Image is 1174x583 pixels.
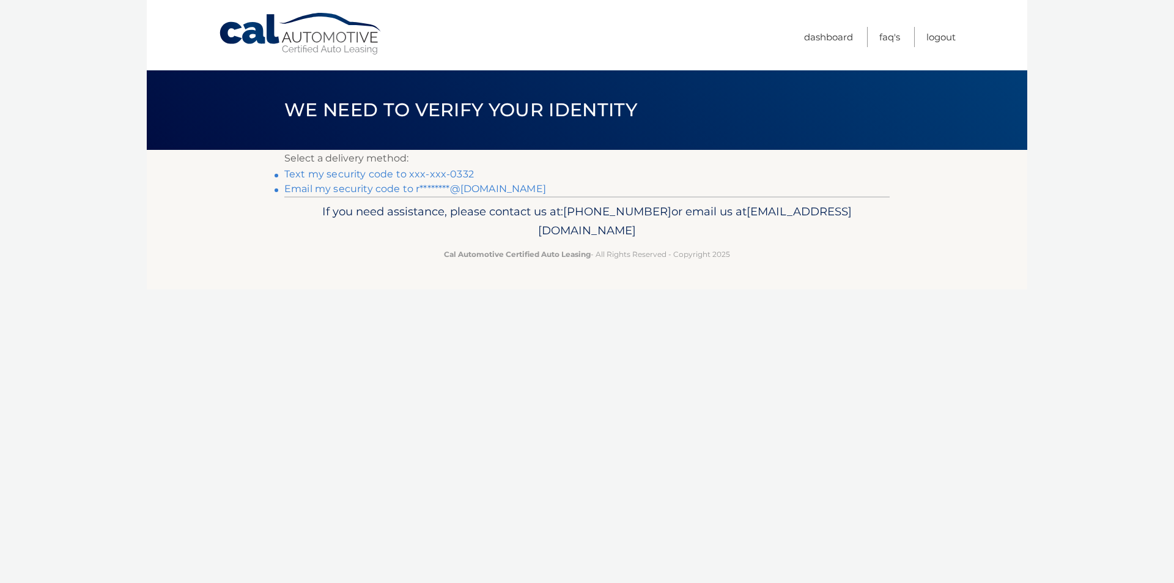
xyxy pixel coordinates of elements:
[804,27,853,47] a: Dashboard
[444,250,591,259] strong: Cal Automotive Certified Auto Leasing
[218,12,383,56] a: Cal Automotive
[292,202,882,241] p: If you need assistance, please contact us at: or email us at
[563,204,671,218] span: [PHONE_NUMBER]
[292,248,882,261] p: - All Rights Reserved - Copyright 2025
[284,150,890,167] p: Select a delivery method:
[284,183,546,195] a: Email my security code to r********@[DOMAIN_NAME]
[926,27,956,47] a: Logout
[879,27,900,47] a: FAQ's
[284,98,637,121] span: We need to verify your identity
[284,168,474,180] a: Text my security code to xxx-xxx-0332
